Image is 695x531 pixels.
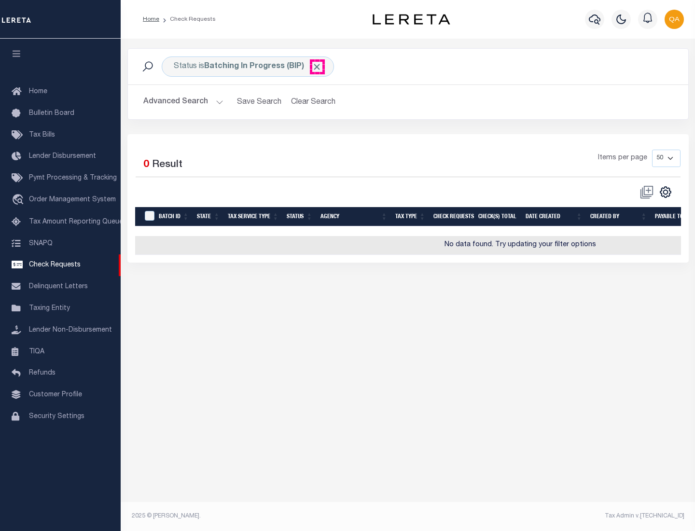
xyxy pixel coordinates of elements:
[29,196,116,203] span: Order Management System
[204,63,322,70] b: Batching In Progress (BIP)
[29,132,55,139] span: Tax Bills
[12,194,27,207] i: travel_explore
[29,219,123,225] span: Tax Amount Reporting Queue
[430,207,474,227] th: Check Requests
[29,110,74,117] span: Bulletin Board
[29,327,112,334] span: Lender Non-Disbursement
[474,207,522,227] th: Check(s) Total
[287,93,340,112] button: Clear Search
[159,15,216,24] li: Check Requests
[391,207,430,227] th: Tax Type: activate to sort column ascending
[224,207,283,227] th: Tax Service Type: activate to sort column ascending
[665,10,684,29] img: svg+xml;base64,PHN2ZyB4bWxucz0iaHR0cDovL3d3dy53My5vcmcvMjAwMC9zdmciIHBvaW50ZXItZXZlbnRzPSJub25lIi...
[152,157,182,173] label: Result
[29,305,70,312] span: Taxing Entity
[155,207,193,227] th: Batch Id: activate to sort column ascending
[283,207,317,227] th: Status: activate to sort column ascending
[29,88,47,95] span: Home
[29,175,117,182] span: Pymt Processing & Tracking
[29,370,56,377] span: Refunds
[29,348,44,355] span: TIQA
[522,207,586,227] th: Date Created: activate to sort column ascending
[373,14,450,25] img: logo-dark.svg
[29,413,84,420] span: Security Settings
[317,207,391,227] th: Agency: activate to sort column ascending
[143,160,149,170] span: 0
[29,153,96,160] span: Lender Disbursement
[586,207,651,227] th: Created By: activate to sort column ascending
[29,391,82,398] span: Customer Profile
[29,240,53,247] span: SNAPQ
[598,153,647,164] span: Items per page
[29,283,88,290] span: Delinquent Letters
[143,93,223,112] button: Advanced Search
[312,62,322,72] span: Click to Remove
[162,56,334,77] div: Status is
[193,207,224,227] th: State: activate to sort column ascending
[143,16,159,22] a: Home
[125,512,408,520] div: 2025 © [PERSON_NAME].
[415,512,684,520] div: Tax Admin v.[TECHNICAL_ID]
[29,262,81,268] span: Check Requests
[231,93,287,112] button: Save Search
